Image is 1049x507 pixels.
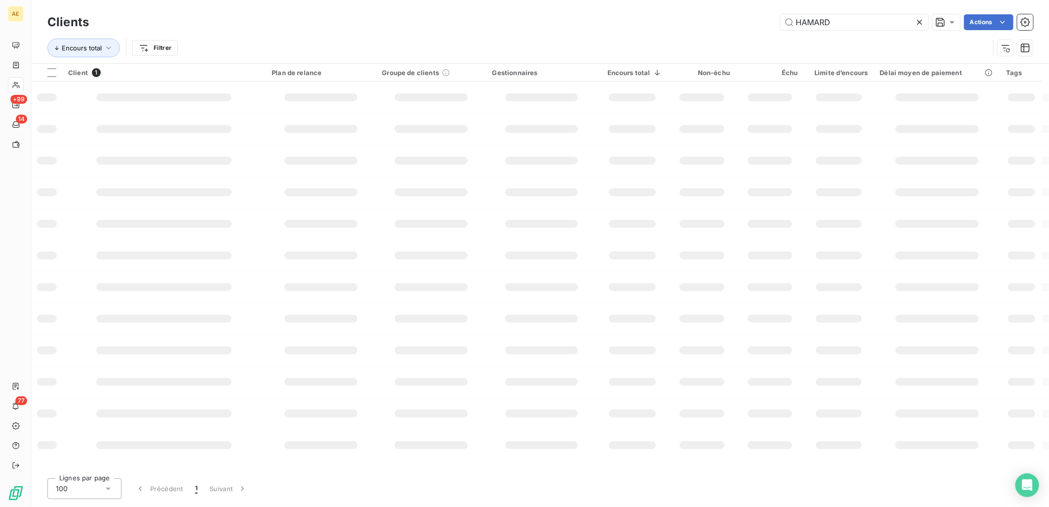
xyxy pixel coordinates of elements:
div: AE [8,6,24,22]
input: Rechercher [780,14,928,30]
button: Actions [964,14,1013,30]
span: 14 [16,115,27,124]
div: Encours total [603,69,662,77]
span: 100 [56,484,68,494]
span: Client [68,69,88,77]
div: Plan de relance [272,69,370,77]
div: Gestionnaires [492,69,591,77]
div: Limite d’encours [810,69,868,77]
div: Échu [742,69,798,77]
div: Non-échu [674,69,730,77]
img: Logo LeanPay [8,485,24,501]
span: Encours total [62,44,102,52]
button: Suivant [203,478,253,499]
button: Filtrer [132,40,178,56]
div: Délai moyen de paiement [880,69,995,77]
span: Groupe de clients [382,69,439,77]
span: 77 [15,396,27,405]
span: 1 [195,484,198,494]
div: Open Intercom Messenger [1015,473,1039,497]
button: Encours total [47,39,120,57]
span: 1 [92,68,101,77]
button: Précédent [129,478,189,499]
span: +99 [10,95,27,104]
button: 1 [189,478,203,499]
div: Tags [1007,69,1037,77]
h3: Clients [47,13,89,31]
